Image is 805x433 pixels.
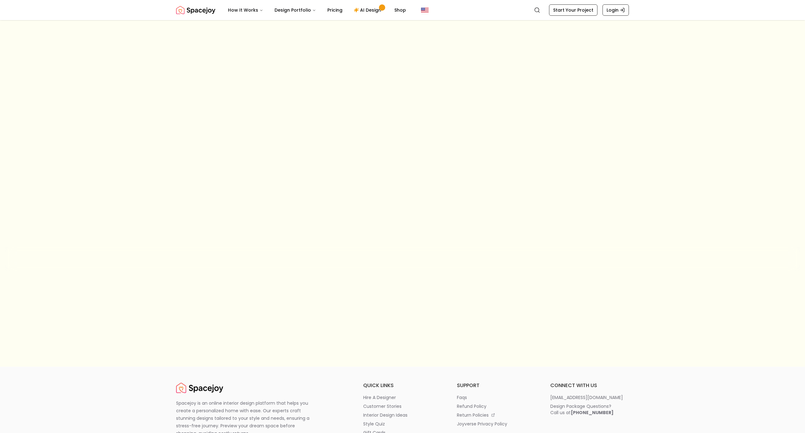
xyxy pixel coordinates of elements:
a: style quiz [363,421,442,427]
a: Spacejoy [176,382,223,394]
p: faqs [457,394,467,401]
a: Design Package Questions?Call us at[PHONE_NUMBER] [550,403,629,416]
a: Start Your Project [549,4,597,16]
a: return policies [457,412,536,418]
button: Design Portfolio [269,4,321,16]
a: customer stories [363,403,442,409]
p: [EMAIL_ADDRESS][DOMAIN_NAME] [550,394,623,401]
a: hire a designer [363,394,442,401]
p: refund policy [457,403,486,409]
p: style quiz [363,421,385,427]
a: Spacejoy [176,4,215,16]
a: Shop [389,4,411,16]
p: interior design ideas [363,412,408,418]
a: refund policy [457,403,536,409]
p: customer stories [363,403,402,409]
p: joyverse privacy policy [457,421,507,427]
h6: support [457,382,536,389]
a: Login [602,4,629,16]
a: faqs [457,394,536,401]
img: Spacejoy Logo [176,382,223,394]
a: interior design ideas [363,412,442,418]
h6: quick links [363,382,442,389]
a: joyverse privacy policy [457,421,536,427]
button: How It Works [223,4,268,16]
img: Spacejoy Logo [176,4,215,16]
div: Design Package Questions? Call us at [550,403,613,416]
b: [PHONE_NUMBER] [571,409,613,416]
p: hire a designer [363,394,396,401]
a: [EMAIL_ADDRESS][DOMAIN_NAME] [550,394,629,401]
nav: Main [223,4,411,16]
p: return policies [457,412,489,418]
a: AI Design [349,4,388,16]
a: Pricing [322,4,347,16]
img: United States [421,6,429,14]
h6: connect with us [550,382,629,389]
